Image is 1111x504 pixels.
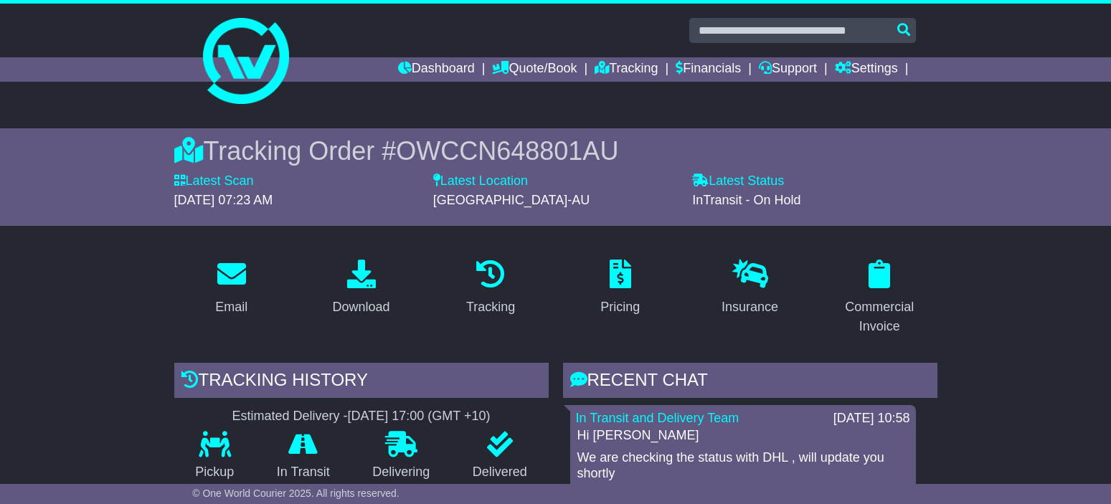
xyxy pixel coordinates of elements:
[576,411,739,425] a: In Transit and Delivery Team
[174,135,937,166] div: Tracking Order #
[351,465,452,480] p: Delivering
[174,173,254,189] label: Latest Scan
[835,57,898,82] a: Settings
[712,255,788,322] a: Insurance
[492,57,577,82] a: Quote/Book
[759,57,817,82] a: Support
[833,411,910,427] div: [DATE] 10:58
[466,298,515,317] div: Tracking
[348,409,491,424] div: [DATE] 17:00 (GMT +10)
[192,488,400,499] span: © One World Courier 2025. All rights reserved.
[174,465,256,480] p: Pickup
[332,298,389,317] div: Download
[215,298,247,317] div: Email
[577,428,909,444] p: Hi [PERSON_NAME]
[595,57,658,82] a: Tracking
[676,57,741,82] a: Financials
[398,57,475,82] a: Dashboard
[323,255,399,322] a: Download
[577,450,909,481] p: We are checking the status with DHL , will update you shortly
[563,363,937,401] div: RECENT CHAT
[822,255,937,341] a: Commercial Invoice
[457,255,524,322] a: Tracking
[174,193,273,207] span: [DATE] 07:23 AM
[174,409,549,424] div: Estimated Delivery -
[206,255,257,322] a: Email
[255,465,351,480] p: In Transit
[433,193,590,207] span: [GEOGRAPHIC_DATA]-AU
[600,298,640,317] div: Pricing
[722,298,778,317] div: Insurance
[831,298,928,336] div: Commercial Invoice
[692,193,800,207] span: InTransit - On Hold
[451,465,549,480] p: Delivered
[174,363,549,401] div: Tracking history
[433,173,528,189] label: Latest Location
[396,136,618,166] span: OWCCN648801AU
[591,255,649,322] a: Pricing
[692,173,784,189] label: Latest Status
